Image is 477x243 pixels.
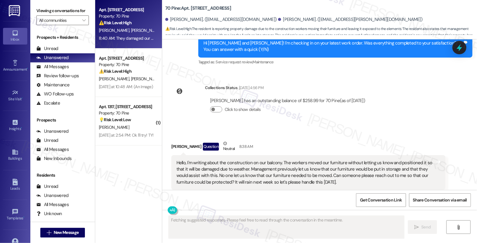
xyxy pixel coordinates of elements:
strong: ⚠️ Risk Level: High [99,68,132,74]
div: All Messages [36,146,69,153]
div: Residents [30,172,95,178]
a: Buildings [3,147,27,163]
div: Hi [PERSON_NAME] and [PERSON_NAME]! I'm checking in on your latest work order. Was everything com... [203,40,463,53]
strong: 💡 Risk Level: Low [99,117,131,122]
div: Collections Status [205,85,237,91]
span: Maintenance [253,59,274,65]
div: Prospects [30,117,95,123]
i:  [82,18,86,23]
span: • [27,66,28,71]
div: [DATE] 4:56 PM [237,85,264,91]
div: Maintenance [36,82,70,88]
div: 8:38 AM [238,143,253,150]
button: New Message [40,228,85,238]
div: [PERSON_NAME]. ([EMAIL_ADDRESS][PERSON_NAME][DOMAIN_NAME]) [278,16,422,23]
div: WO Follow-ups [36,91,74,97]
div: Hello, I'm writing about the construction on our balcony. The workers moved our furniture without... [176,160,436,186]
label: Click to show details [225,106,260,113]
textarea: Fetching suggested responses. Please feel free to read through the conversation in the meantime. [169,216,404,238]
span: [PERSON_NAME] [99,76,131,82]
div: Unanswered [36,128,69,135]
a: Leads [3,177,27,193]
div: Unknown [36,211,62,217]
span: [PERSON_NAME] [99,28,131,33]
div: Neutral [222,140,236,153]
span: [PERSON_NAME] [99,125,129,130]
span: : The resident is reporting property damage due to the construction workers moving their furnitur... [165,26,477,45]
strong: ⚠️ Risk Level: High [99,20,132,25]
div: Apt. [STREET_ADDRESS] [99,55,155,62]
button: Get Conversation Link [356,193,406,207]
button: Share Conversation via email [409,193,471,207]
div: Apt. [STREET_ADDRESS] [99,7,155,13]
a: Insights • [3,117,27,134]
img: ResiDesk Logo [9,5,21,16]
div: All Messages [36,201,69,208]
div: [PERSON_NAME]. ([EMAIL_ADDRESS][DOMAIN_NAME]) [165,16,277,23]
div: Apt. 1317, [STREET_ADDRESS] [99,104,155,110]
i:  [456,225,461,230]
div: [DATE] at 10:48 AM: (An Image) [99,84,153,89]
div: Unread [36,45,58,52]
div: 8:40 AM: They damaged our property. [99,35,167,41]
div: Review follow-ups [36,73,79,79]
div: [PERSON_NAME] has an outstanding balance of $258.99 for 70 Pine (as of [DATE]) [210,98,365,104]
div: [PERSON_NAME] [171,140,445,155]
div: Prospects + Residents [30,34,95,41]
b: 70 Pine: Apt. [STREET_ADDRESS] [165,5,231,12]
strong: ⚠️ Risk Level: High [165,26,191,31]
a: Inbox [3,28,27,44]
span: • [23,215,24,219]
div: Unread [36,183,58,190]
span: [PERSON_NAME] [131,28,161,33]
div: New Inbounds [36,155,72,162]
a: Site Visit • [3,88,27,104]
div: Escalate [36,100,60,106]
div: Question [203,143,219,150]
div: All Messages [36,64,69,70]
a: Templates • [3,207,27,223]
span: Send [421,224,431,230]
span: • [22,96,23,100]
div: Unanswered [36,55,69,61]
label: Viewing conversations for [36,6,89,15]
button: Send [408,220,437,234]
span: Get Conversation Link [360,197,402,203]
div: Unanswered [36,192,69,199]
i:  [47,230,51,235]
i:  [414,225,419,230]
div: Tagged as: [198,58,472,66]
div: [DATE] at 2:54 PM: Ok I'll try! TY! [99,132,154,138]
span: • [21,126,22,130]
span: Service request review , [216,59,253,65]
div: Unread [36,137,58,144]
input: All communities [39,15,79,25]
div: Property: 70 Pine [99,62,155,68]
span: Share Conversation via email [413,197,467,203]
div: Property: 70 Pine [99,13,155,19]
span: New Message [54,229,79,236]
span: [PERSON_NAME] [131,76,161,82]
div: Property: 70 Pine [99,110,155,116]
